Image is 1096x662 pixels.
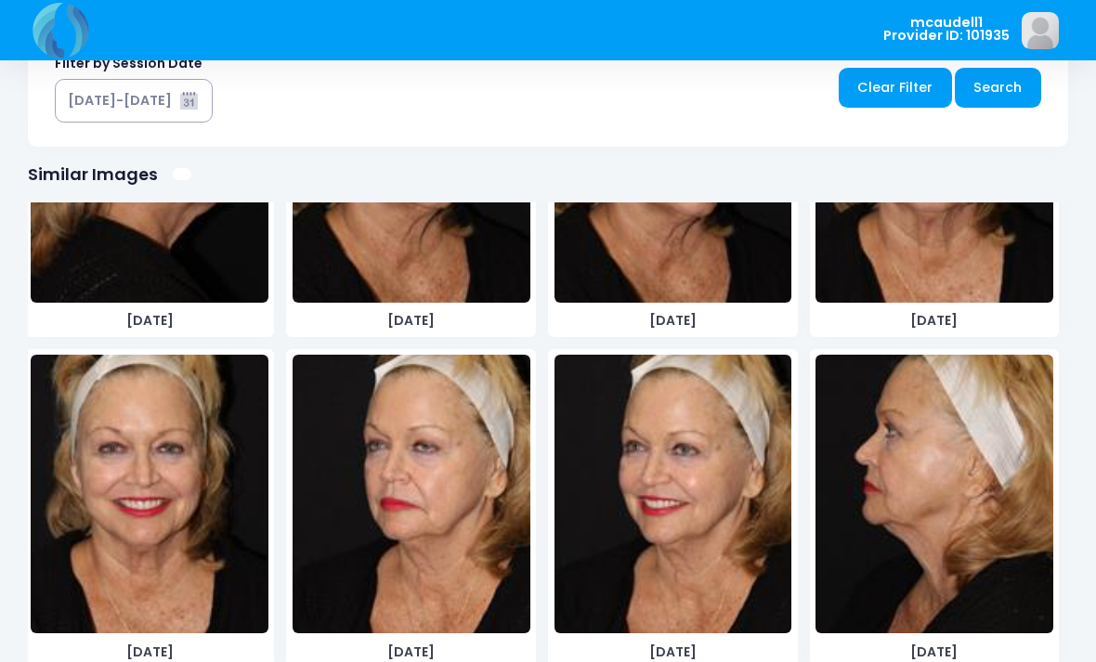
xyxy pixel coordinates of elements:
[293,311,530,331] span: [DATE]
[883,16,1010,43] span: mcaudell1 Provider ID: 101935
[815,355,1053,633] img: image
[815,643,1053,662] span: [DATE]
[31,311,268,331] span: [DATE]
[839,68,952,108] a: Clear Filter
[1022,12,1059,49] img: image
[55,54,202,73] label: Filter by Session Date
[68,91,172,110] div: [DATE]-[DATE]
[28,164,158,184] h1: Similar Images
[293,355,530,633] img: image
[815,311,1053,331] span: [DATE]
[31,643,268,662] span: [DATE]
[555,355,792,633] img: image
[293,643,530,662] span: [DATE]
[555,311,792,331] span: [DATE]
[955,68,1041,108] a: Search
[31,355,268,633] img: image
[555,643,792,662] span: [DATE]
